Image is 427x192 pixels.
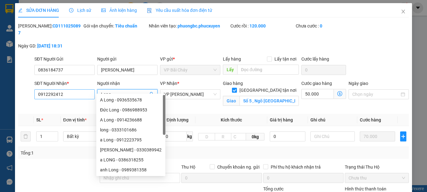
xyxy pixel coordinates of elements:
[345,164,409,170] div: Trạng thái Thu Hộ
[215,133,232,140] input: R
[20,35,93,46] span: Gửi hàng Hạ Long: Hotline:
[96,145,165,155] div: Bảo Long - 0330389942
[223,57,241,62] span: Lấy hàng
[17,11,96,33] span: Gửi hàng [GEOGRAPHIC_DATA]: Hotline:
[187,131,193,141] span: kg
[215,164,262,170] span: Chuyển khoản ng. gửi
[401,9,406,14] span: close
[320,23,322,28] b: 0
[310,131,355,141] input: Ghi Chú
[51,41,78,46] strong: 0886 027 027
[37,43,63,48] b: [DATE] 18:31
[34,56,95,62] div: SĐT Người Gửi
[149,22,229,29] div: Nhân viên tạo:
[360,131,395,141] input: 0
[100,156,162,163] div: a LONG - 0386318255
[400,134,406,139] span: plus
[63,117,87,122] span: Đơn vị tính
[352,91,399,98] input: Ngày giao
[167,117,188,122] span: Định lượng
[46,22,96,33] strong: 0888 827 827 - 0848 827 827
[101,8,106,12] span: picture
[231,133,246,140] input: C
[198,133,215,140] input: D
[22,3,92,10] strong: Công ty TNHH Phúc Xuyên
[301,57,329,62] label: Cước lấy hàng
[270,117,293,122] span: Giá trị hàng
[96,165,165,175] div: anh Long - 0989381358
[83,22,148,29] div: Gói vận chuyển:
[96,105,165,115] div: Đức Long - 0986988953
[18,8,59,13] span: SỬA ĐƠN HÀNG
[223,96,239,106] span: Giao
[272,56,299,62] span: Lấy tận nơi
[246,133,264,140] span: 0kg
[67,132,104,141] span: Bất kỳ
[263,186,284,191] span: Tổng cước
[96,115,165,125] div: A Long - 0914236688
[101,8,137,13] span: Ảnh kiện hàng
[308,114,357,126] th: Ghi chú
[100,146,162,153] div: [PERSON_NAME] - 0330389942
[36,117,41,122] span: SL
[301,65,346,75] input: Cước lấy hàng
[160,81,177,86] span: VP Nhận
[149,92,154,97] span: user-add
[147,8,152,13] img: icon
[100,126,162,133] div: long - 0333101686
[17,17,92,28] strong: 024 3236 3236 -
[96,95,165,105] div: A Long - 0936535678
[18,8,23,12] span: edit
[337,91,342,96] span: dollar-circle
[18,42,82,49] div: Ngày GD:
[237,87,299,94] span: [GEOGRAPHIC_DATA] tận nơi
[296,22,360,29] div: Chưa cước :
[4,41,16,71] img: logo
[164,65,217,75] span: VP Bãi Cháy
[160,56,220,62] div: VP gửi
[21,131,31,141] button: delete
[237,65,299,75] input: Dọc đường
[18,22,82,36] div: [PERSON_NAME]:
[230,22,294,29] div: Cước rồi :
[100,136,162,143] div: a Long - 0912223795
[21,150,165,156] div: Tổng: 1
[100,166,162,173] div: anh Long - 0989381358
[394,3,412,21] button: Close
[69,8,91,13] span: Lịch sử
[349,81,368,86] label: Ngày giao
[164,90,217,99] span: VP Minh Khai
[96,155,165,165] div: a LONG - 0386318255
[147,8,212,13] span: Yêu cầu xuất hóa đơn điện tử
[100,173,180,183] input: Ghi chú đơn hàng
[345,186,386,191] label: Hình thức thanh toán
[96,135,165,145] div: a Long - 0912223795
[97,56,158,62] div: Người gửi
[221,117,242,122] span: Kích thước
[239,96,299,106] input: Giao tận nơi
[115,23,137,28] b: Tiêu chuẩn
[181,165,195,170] span: Thu Hộ
[69,8,73,12] span: clock-circle
[268,164,323,170] span: Phí thu hộ khách nhận trả
[400,131,406,141] button: plus
[223,81,243,86] span: Giao hàng
[34,80,95,87] div: SĐT Người Nhận
[249,23,266,28] b: 120.000
[301,81,332,86] label: Cước giao hàng
[223,65,237,75] span: Lấy
[301,89,334,99] input: Cước giao hàng
[349,173,405,183] span: Chưa thu
[360,117,381,122] span: Cước hàng
[100,116,162,123] div: A Long - 0914236688
[100,106,162,113] div: Đức Long - 0986988953
[100,96,162,103] div: A Long - 0936535678
[96,125,165,135] div: long - 0333101686
[97,80,158,87] div: Người nhận
[178,23,220,28] b: phuongbc.phucxuyen
[60,35,93,40] strong: 02033 616 626 -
